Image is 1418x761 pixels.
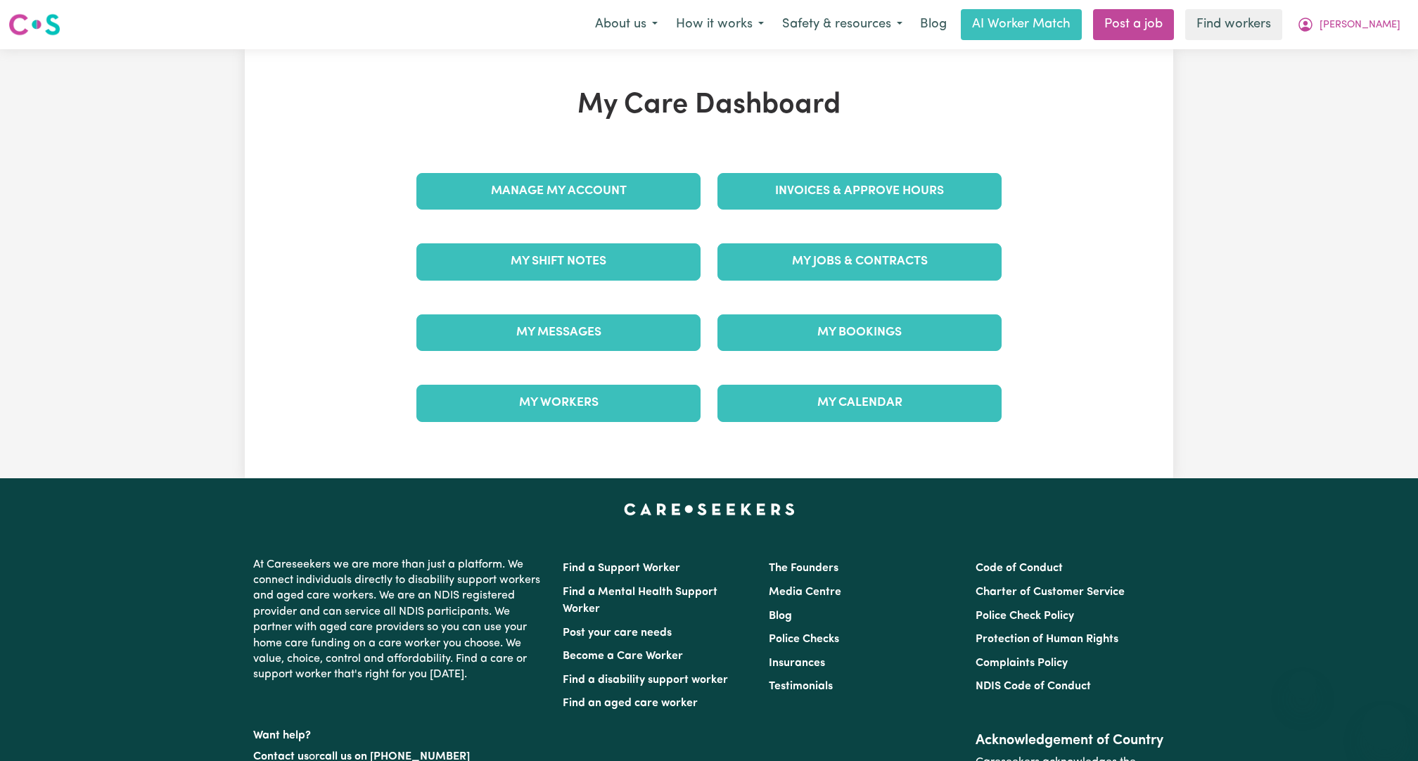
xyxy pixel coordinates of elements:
[976,732,1165,749] h2: Acknowledgement of Country
[912,9,955,40] a: Blog
[563,627,672,639] a: Post your care needs
[976,634,1118,645] a: Protection of Human Rights
[8,8,60,41] a: Careseekers logo
[717,385,1002,421] a: My Calendar
[563,674,728,686] a: Find a disability support worker
[1185,9,1282,40] a: Find workers
[717,314,1002,351] a: My Bookings
[976,587,1125,598] a: Charter of Customer Service
[563,651,683,662] a: Become a Care Worker
[1288,10,1410,39] button: My Account
[563,563,680,574] a: Find a Support Worker
[769,587,841,598] a: Media Centre
[253,722,546,743] p: Want help?
[976,658,1068,669] a: Complaints Policy
[717,173,1002,210] a: Invoices & Approve Hours
[976,681,1091,692] a: NDIS Code of Conduct
[769,563,838,574] a: The Founders
[717,243,1002,280] a: My Jobs & Contracts
[563,698,698,709] a: Find an aged care worker
[563,587,717,615] a: Find a Mental Health Support Worker
[769,634,839,645] a: Police Checks
[976,563,1063,574] a: Code of Conduct
[667,10,773,39] button: How it works
[416,243,701,280] a: My Shift Notes
[624,504,795,515] a: Careseekers home page
[1289,671,1317,699] iframe: Close message
[586,10,667,39] button: About us
[253,551,546,689] p: At Careseekers we are more than just a platform. We connect individuals directly to disability su...
[416,173,701,210] a: Manage My Account
[1093,9,1174,40] a: Post a job
[769,610,792,622] a: Blog
[1320,18,1400,33] span: [PERSON_NAME]
[976,610,1074,622] a: Police Check Policy
[408,89,1010,122] h1: My Care Dashboard
[769,681,833,692] a: Testimonials
[416,314,701,351] a: My Messages
[1362,705,1407,750] iframe: Button to launch messaging window
[773,10,912,39] button: Safety & resources
[961,9,1082,40] a: AI Worker Match
[769,658,825,669] a: Insurances
[416,385,701,421] a: My Workers
[8,12,60,37] img: Careseekers logo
